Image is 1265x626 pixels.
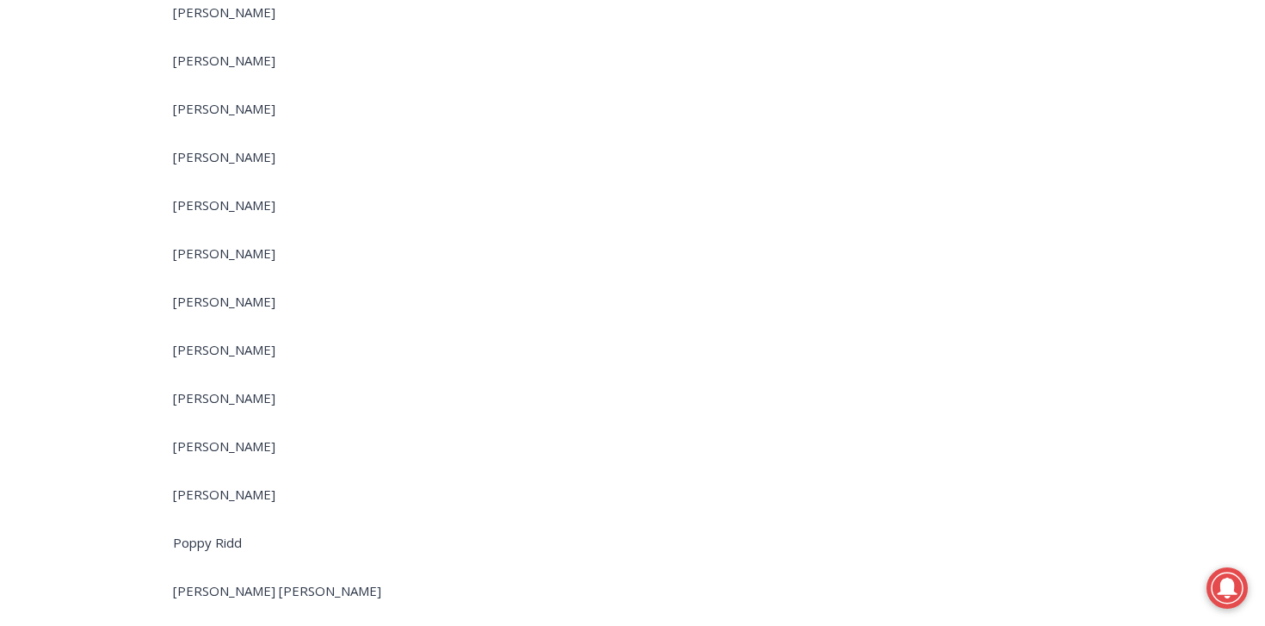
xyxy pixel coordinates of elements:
[173,389,275,406] span: [PERSON_NAME]
[173,100,275,117] span: [PERSON_NAME]
[173,534,242,551] span: Poppy Ridd
[173,245,275,262] span: [PERSON_NAME]
[173,437,275,455] span: [PERSON_NAME]
[173,148,275,165] span: [PERSON_NAME]
[173,293,275,310] span: [PERSON_NAME]
[173,582,381,599] span: [PERSON_NAME] [PERSON_NAME]
[173,3,275,21] span: [PERSON_NAME]
[173,341,275,358] span: [PERSON_NAME]
[173,52,275,69] span: [PERSON_NAME]
[173,486,275,503] span: [PERSON_NAME]
[173,196,275,214] span: [PERSON_NAME]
